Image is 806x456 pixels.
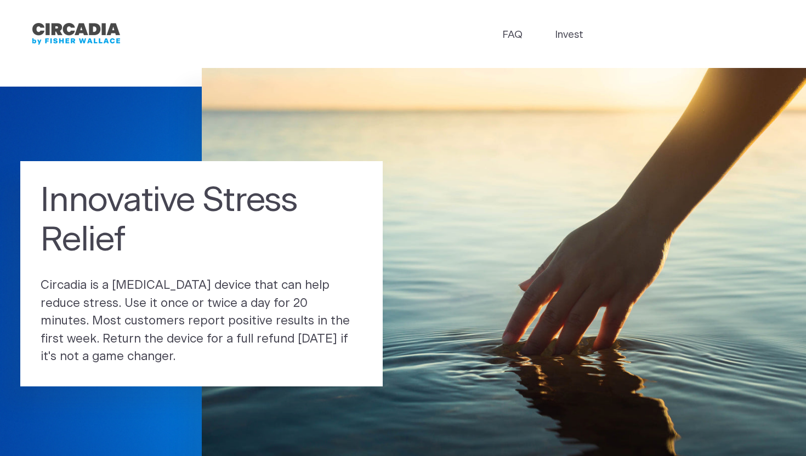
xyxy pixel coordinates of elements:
[502,27,523,43] a: FAQ
[41,181,362,260] h1: Innovative Stress Relief
[41,277,362,366] p: Circadia is a [MEDICAL_DATA] device that can help reduce stress. Use it once or twice a day for 2...
[32,20,120,48] a: Circadia
[32,20,120,48] img: circadia_bfw.png
[555,27,583,43] a: Invest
